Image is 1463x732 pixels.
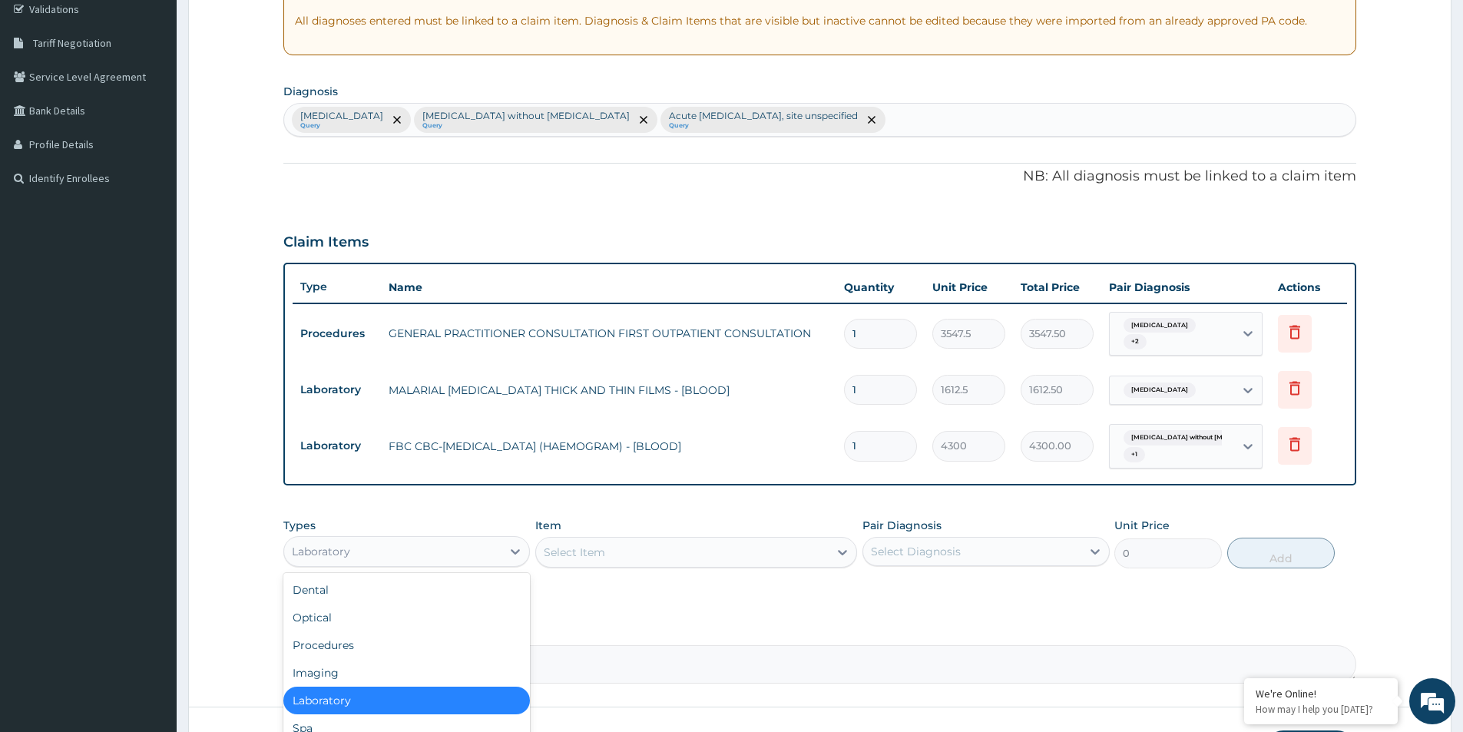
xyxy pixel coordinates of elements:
th: Actions [1270,272,1347,303]
h3: Claim Items [283,234,369,251]
td: Laboratory [293,432,381,460]
p: Acute [MEDICAL_DATA], site unspecified [669,110,858,122]
small: Query [669,122,858,130]
span: remove selection option [390,113,404,127]
span: remove selection option [865,113,879,127]
small: Query [300,122,383,130]
div: Chat with us now [80,86,258,106]
span: We're online! [89,194,212,349]
div: Laboratory [292,544,350,559]
p: [MEDICAL_DATA] [300,110,383,122]
span: remove selection option [637,113,650,127]
span: Tariff Negotiation [33,36,111,50]
span: [MEDICAL_DATA] [1124,318,1196,333]
p: How may I help you today? [1256,703,1386,716]
label: Unit Price [1114,518,1170,533]
th: Total Price [1013,272,1101,303]
div: Optical [283,604,530,631]
label: Diagnosis [283,84,338,99]
label: Types [283,519,316,532]
td: MALARIAL [MEDICAL_DATA] THICK AND THIN FILMS - [BLOOD] [381,375,836,406]
div: Imaging [283,659,530,687]
span: + 2 [1124,334,1147,349]
p: All diagnoses entered must be linked to a claim item. Diagnosis & Claim Items that are visible bu... [295,13,1345,28]
span: + 1 [1124,447,1145,462]
th: Name [381,272,836,303]
div: Laboratory [283,687,530,714]
div: Select Item [544,545,605,560]
button: Add [1227,538,1335,568]
div: Procedures [283,631,530,659]
label: Item [535,518,561,533]
div: Minimize live chat window [252,8,289,45]
td: GENERAL PRACTITIONER CONSULTATION FIRST OUTPATIENT CONSULTATION [381,318,836,349]
img: d_794563401_company_1708531726252_794563401 [28,77,62,115]
th: Quantity [836,272,925,303]
th: Pair Diagnosis [1101,272,1270,303]
label: Pair Diagnosis [862,518,942,533]
span: [MEDICAL_DATA] without [MEDICAL_DATA] [1124,430,1279,445]
div: Dental [283,576,530,604]
td: Laboratory [293,376,381,404]
div: We're Online! [1256,687,1386,701]
div: Select Diagnosis [871,544,961,559]
p: NB: All diagnosis must be linked to a claim item [283,167,1356,187]
td: Procedures [293,320,381,348]
span: [MEDICAL_DATA] [1124,383,1196,398]
p: [MEDICAL_DATA] without [MEDICAL_DATA] [422,110,630,122]
textarea: Type your message and hit 'Enter' [8,419,293,473]
th: Unit Price [925,272,1013,303]
small: Query [422,122,630,130]
th: Type [293,273,381,301]
td: FBC CBC-[MEDICAL_DATA] (HAEMOGRAM) - [BLOOD] [381,431,836,462]
label: Comment [283,624,1356,637]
